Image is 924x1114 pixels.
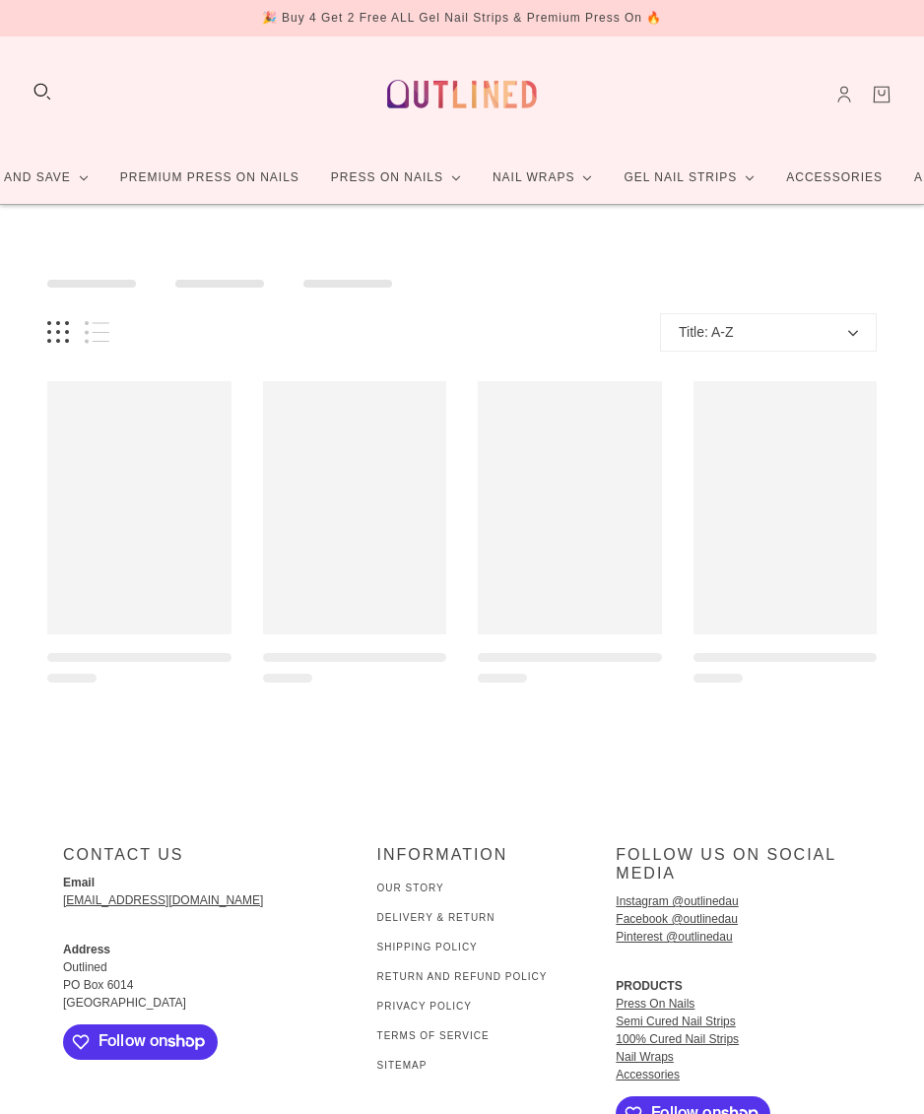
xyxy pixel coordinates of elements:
button: List view [85,321,109,344]
div: Follow us on social media [616,845,861,898]
a: Sitemap [377,1060,428,1071]
ul: Navigation [377,877,548,1076]
a: [EMAIL_ADDRESS][DOMAIN_NAME] [63,893,263,907]
a: Shipping Policy [377,942,478,952]
a: Nail Wraps [616,1050,673,1064]
strong: PRODUCTS [616,979,682,993]
button: Title: A-Z [660,313,877,352]
a: Outlined [375,52,549,136]
a: Privacy Policy [377,1001,472,1012]
a: Facebook @outlinedau [616,912,738,926]
a: Semi Cured Nail Strips [616,1015,735,1028]
p: Outlined PO Box 6014 [GEOGRAPHIC_DATA] [63,941,308,1012]
a: Press On Nails [315,152,477,204]
a: Gel Nail Strips [608,152,770,204]
a: Accessories [616,1068,680,1081]
strong: Address [63,943,110,956]
a: Press On Nails [616,997,694,1011]
a: Terms of Service [377,1030,490,1041]
div: INFORMATION [377,845,548,880]
div: 🎉 Buy 4 Get 2 Free ALL Gel Nail Strips & Premium Press On 🔥 [262,8,663,29]
a: Accessories [770,152,898,204]
div: Contact Us [63,845,308,880]
a: Delivery & Return [377,912,495,923]
a: Account [833,84,855,105]
a: Pinterest @outlinedau [616,930,732,944]
button: Grid view [47,321,69,344]
a: Return and Refund Policy [377,971,548,982]
a: Our Story [377,883,444,893]
button: Search [32,81,53,102]
a: Instagram @outlinedau [616,894,738,908]
a: Nail Wraps [477,152,609,204]
a: Cart [871,84,892,105]
a: 100% Cured Nail Strips [616,1032,739,1046]
strong: Email [63,876,95,889]
a: Premium Press On Nails [104,152,315,204]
